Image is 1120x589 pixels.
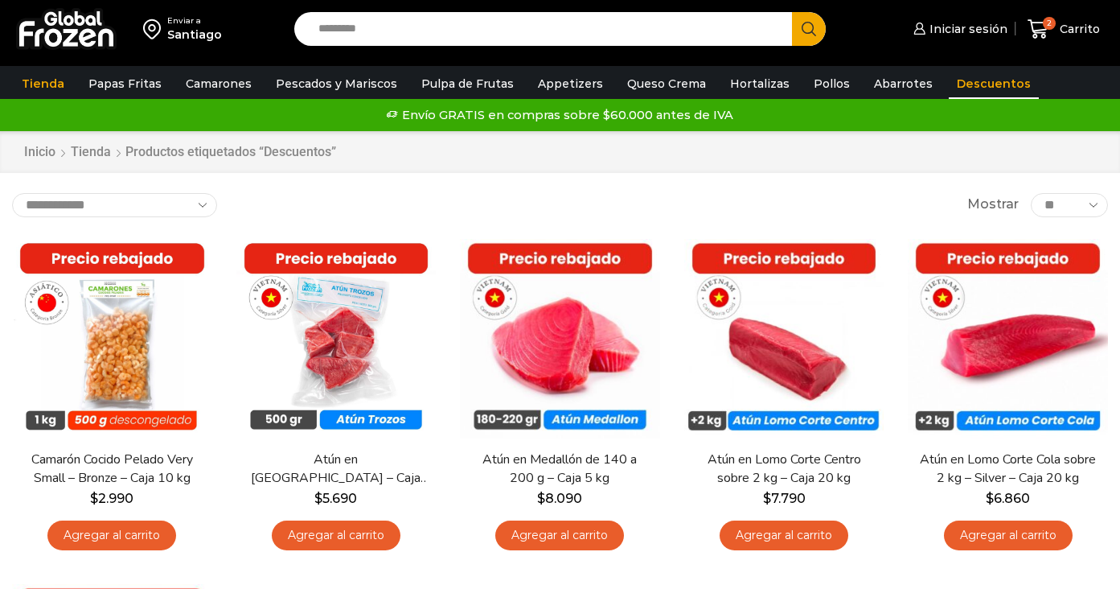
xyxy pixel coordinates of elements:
[47,521,176,550] a: Agregar al carrito: “Camarón Cocido Pelado Very Small - Bronze - Caja 10 kg”
[530,68,611,99] a: Appetizers
[1056,21,1100,37] span: Carrito
[178,68,260,99] a: Camarones
[143,15,167,43] img: address-field-icon.svg
[806,68,858,99] a: Pollos
[866,68,941,99] a: Abarrotes
[949,68,1039,99] a: Descuentos
[722,68,798,99] a: Hortalizas
[23,143,56,162] a: Inicio
[23,143,336,162] nav: Breadcrumb
[90,491,133,506] bdi: 2.990
[70,143,112,162] a: Tienda
[314,491,322,506] span: $
[246,451,426,488] a: Atún en [GEOGRAPHIC_DATA] – Caja 10 kg
[90,491,98,506] span: $
[918,451,1098,488] a: Atún en Lomo Corte Cola sobre 2 kg – Silver – Caja 20 kg
[967,196,1019,214] span: Mostrar
[986,491,1030,506] bdi: 6.860
[792,12,826,46] button: Search button
[763,491,806,506] bdi: 7.790
[537,491,545,506] span: $
[720,521,848,550] a: Agregar al carrito: “Atún en Lomo Corte Centro sobre 2 kg - Caja 20 kg”
[14,68,72,99] a: Tienda
[125,144,336,159] h1: Productos etiquetados “Descuentos”
[167,15,222,27] div: Enviar a
[944,521,1073,550] a: Agregar al carrito: “Atún en Lomo Corte Cola sobre 2 kg - Silver - Caja 20 kg”
[1024,10,1104,48] a: 2 Carrito
[80,68,170,99] a: Papas Fritas
[314,491,357,506] bdi: 5.690
[986,491,994,506] span: $
[413,68,522,99] a: Pulpa de Frutas
[909,13,1007,45] a: Iniciar sesión
[1043,17,1056,30] span: 2
[537,491,582,506] bdi: 8.090
[22,451,202,488] a: Camarón Cocido Pelado Very Small – Bronze – Caja 10 kg
[925,21,1007,37] span: Iniciar sesión
[763,491,771,506] span: $
[268,68,405,99] a: Pescados y Mariscos
[272,521,400,550] a: Agregar al carrito: “Atún en Trozos - Caja 10 kg”
[694,451,874,488] a: Atún en Lomo Corte Centro sobre 2 kg – Caja 20 kg
[470,451,650,488] a: Atún en Medallón de 140 a 200 g – Caja 5 kg
[495,521,624,550] a: Agregar al carrito: “Atún en Medallón de 140 a 200 g - Caja 5 kg”
[167,27,222,43] div: Santiago
[12,193,217,217] select: Pedido de la tienda
[619,68,714,99] a: Queso Crema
